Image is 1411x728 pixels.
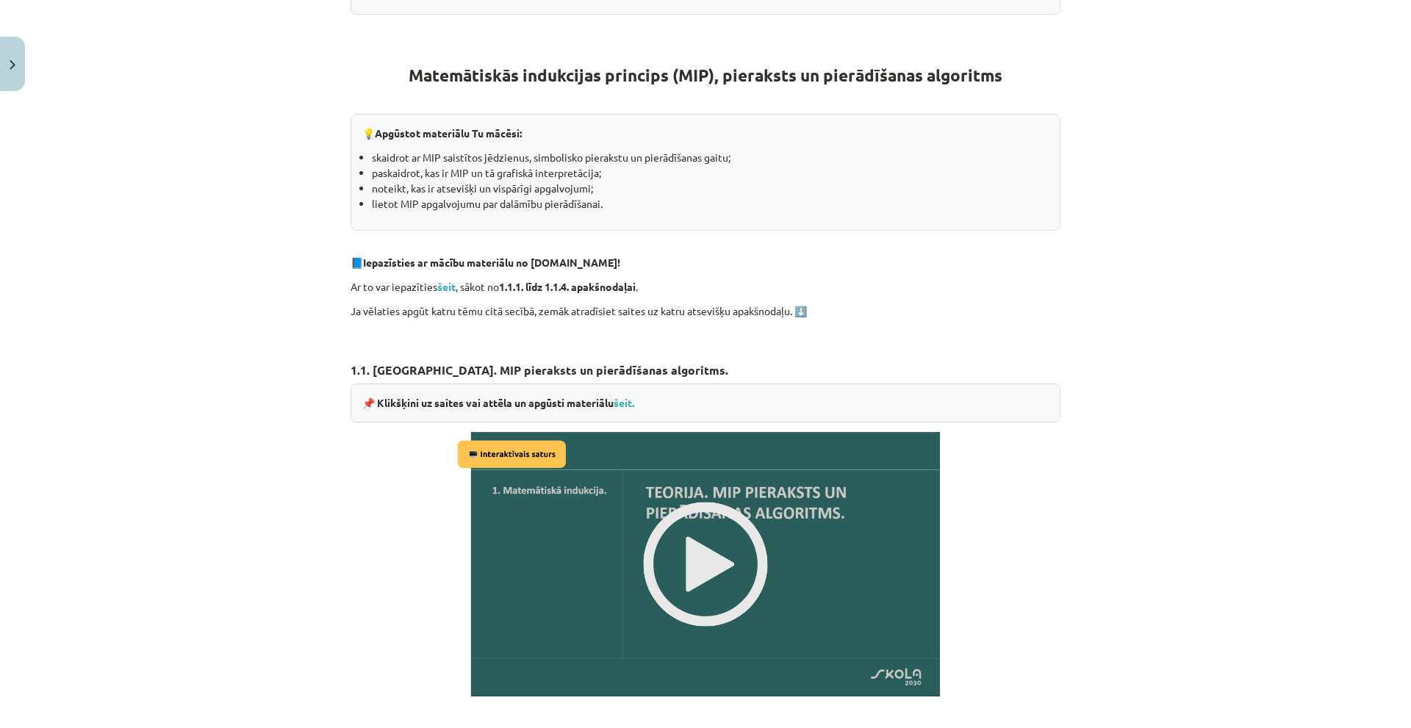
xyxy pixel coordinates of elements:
[409,65,1002,86] strong: Matemātiskās indukcijas princips (MIP), pieraksts un pierādīšanas algoritms
[437,280,456,293] a: šeit
[351,362,728,378] strong: 1.1. [GEOGRAPHIC_DATA]. MIP pieraksts un pierādīšanas algoritms.
[10,60,15,70] img: icon-close-lesson-0947bae3869378f0d4975bcd49f059093ad1ed9edebbc8119c70593378902aed.svg
[351,255,1060,270] p: 📘
[375,126,522,140] b: Apgūstot materiālu Tu mācēsi:
[372,150,1049,165] li: skaidrot ar MIP saistītos jēdzienus, simbolisko pierakstu un pierādīšanas gaitu;
[614,396,634,409] a: šeit.
[499,280,636,293] strong: 1.1.1. līdz 1.1.4. apakšnodaļai
[372,181,1049,196] li: noteikt, kas ir atsevišķi un vispārīgi apgalvojumi;
[351,279,1060,295] p: Ar to var iepazīties , sākot no .
[351,303,1060,319] p: Ja vēlaties apgūt katru tēmu citā secībā, zemāk atradīsiet saites uz katru atsevišķu apakšnodaļu. ⬇️
[362,396,634,409] strong: 📌 Klikšķini uz saites vai attēla un apgūsti materiālu
[372,196,1049,212] li: lietot MIP apgalvojumu par dalāmību pierādīšanai.
[372,165,1049,181] li: paskaidrot, kas ir MIP un tā grafiskā interpretācija;
[363,256,620,269] strong: Iepazīsties ar mācību materiālu no [DOMAIN_NAME]!
[362,126,1049,141] p: 💡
